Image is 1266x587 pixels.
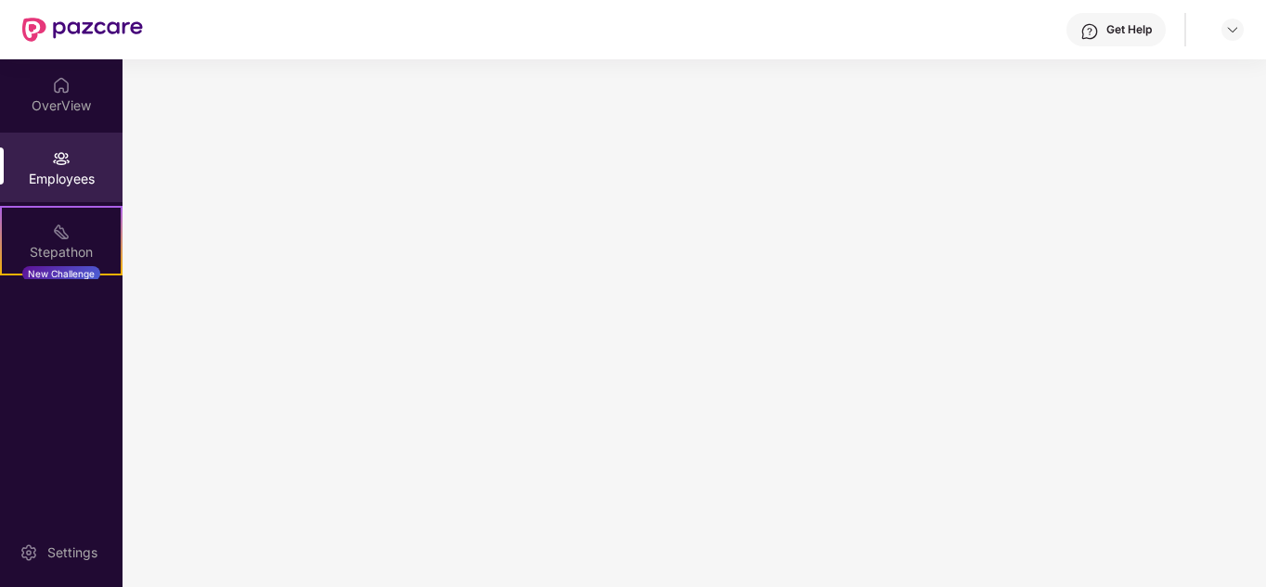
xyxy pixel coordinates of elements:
img: New Pazcare Logo [22,18,143,42]
img: svg+xml;base64,PHN2ZyB4bWxucz0iaHR0cDovL3d3dy53My5vcmcvMjAwMC9zdmciIHdpZHRoPSIyMSIgaGVpZ2h0PSIyMC... [52,223,71,241]
img: svg+xml;base64,PHN2ZyBpZD0iSGVscC0zMngzMiIgeG1sbnM9Imh0dHA6Ly93d3cudzMub3JnLzIwMDAvc3ZnIiB3aWR0aD... [1080,22,1099,41]
img: svg+xml;base64,PHN2ZyBpZD0iRHJvcGRvd24tMzJ4MzIiIHhtbG5zPSJodHRwOi8vd3d3LnczLm9yZy8yMDAwL3N2ZyIgd2... [1225,22,1240,37]
div: New Challenge [22,266,100,281]
img: svg+xml;base64,PHN2ZyBpZD0iRW1wbG95ZWVzIiB4bWxucz0iaHR0cDovL3d3dy53My5vcmcvMjAwMC9zdmciIHdpZHRoPS... [52,149,71,168]
div: Get Help [1106,22,1152,37]
div: Settings [42,543,103,562]
img: svg+xml;base64,PHN2ZyBpZD0iSG9tZSIgeG1sbnM9Imh0dHA6Ly93d3cudzMub3JnLzIwMDAvc3ZnIiB3aWR0aD0iMjAiIG... [52,76,71,95]
img: svg+xml;base64,PHN2ZyBpZD0iU2V0dGluZy0yMHgyMCIgeG1sbnM9Imh0dHA6Ly93d3cudzMub3JnLzIwMDAvc3ZnIiB3aW... [19,543,38,562]
div: Stepathon [2,243,121,262]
